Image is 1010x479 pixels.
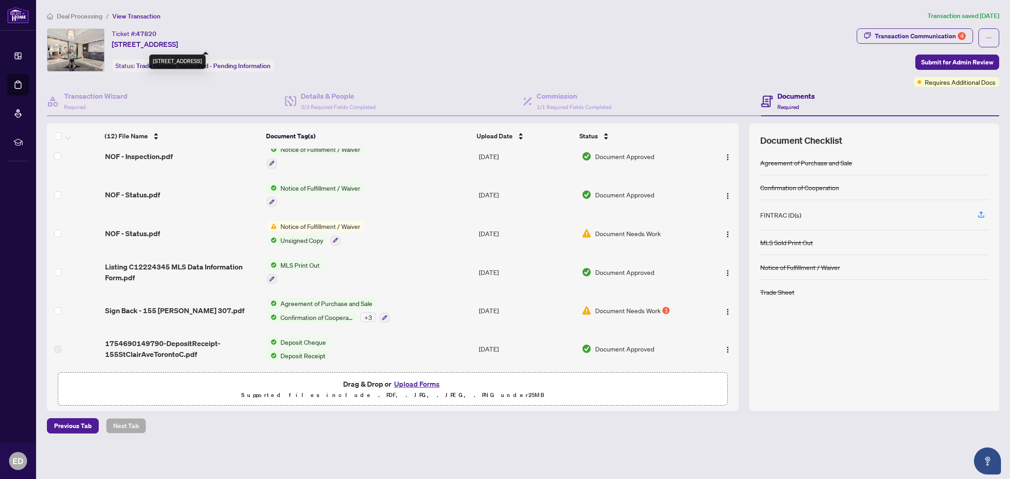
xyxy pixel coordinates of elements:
div: + 3 [360,312,376,322]
span: Upload Date [477,131,513,141]
div: Transaction Communication [875,29,966,43]
span: Confirmation of Cooperation [277,312,357,322]
img: Status Icon [267,298,277,308]
img: Status Icon [267,221,277,231]
span: Document Needs Work [595,228,661,238]
span: Document Approved [595,190,654,200]
span: Required [64,104,86,110]
span: [STREET_ADDRESS] [112,39,178,50]
li: / [106,11,109,21]
img: Document Status [582,190,592,200]
span: home [47,13,53,19]
h4: Details & People [301,91,376,101]
h4: Transaction Wizard [64,91,128,101]
img: Logo [724,269,731,277]
button: Transaction Communication4 [857,28,973,44]
span: (12) File Name [105,131,148,141]
span: Required [777,104,799,110]
div: 4 [958,32,966,40]
span: Drag & Drop or [343,378,442,390]
div: FINTRAC ID(s) [760,210,801,220]
button: Upload Forms [391,378,442,390]
button: Submit for Admin Review [915,55,999,70]
span: Document Checklist [760,134,842,147]
span: Trade Number Generated - Pending Information [136,62,271,70]
button: Status IconMLS Print Out [267,260,323,284]
td: [DATE] [475,176,578,214]
span: Requires Additional Docs [925,77,996,87]
div: Confirmation of Cooperation [760,182,839,192]
span: Agreement of Purchase and Sale [277,298,376,308]
img: Status Icon [267,183,277,193]
img: Status Icon [267,337,277,347]
img: Logo [724,154,731,161]
button: Logo [721,226,735,241]
button: Open asap [974,447,1001,474]
span: NOF - Inspection.pdf [105,151,173,162]
img: Status Icon [267,144,277,154]
span: Sign Back - 155 [PERSON_NAME] 307.pdf [105,305,244,316]
button: Status IconNotice of Fulfillment / Waiver [267,144,364,169]
span: NOF - Status.pdf [105,228,160,239]
span: Deal Processing [57,12,102,20]
div: 1 [662,307,670,314]
button: Previous Tab [47,418,99,433]
span: ED [13,455,23,467]
img: Logo [724,346,731,353]
img: Document Status [582,344,592,354]
span: Document Approved [595,344,654,354]
span: NOF - Status.pdf [105,189,160,200]
img: Document Status [582,306,592,315]
button: Next Tab [106,418,146,433]
img: Status Icon [267,235,277,245]
div: Agreement of Purchase and Sale [760,158,852,168]
img: Status Icon [267,312,277,322]
button: Status IconNotice of Fulfillment / WaiverStatus IconUnsigned Copy [267,221,364,246]
td: [DATE] [475,330,578,368]
div: Ticket #: [112,28,156,39]
span: 3/3 Required Fields Completed [301,104,376,110]
div: Notice of Fulfillment / Waiver [760,262,840,272]
div: Trade Sheet [760,287,794,297]
span: 47820 [136,30,156,38]
span: 1754690149790-DepositReceipt-155StClairAveTorontoC.pdf [105,338,260,360]
span: 1/1 Required Fields Completed [537,104,611,110]
span: Document Needs Work [595,306,661,315]
td: [DATE] [475,253,578,292]
span: Submit for Admin Review [921,55,993,69]
img: Document Status [582,151,592,161]
h4: Documents [777,91,815,101]
div: [STREET_ADDRESS] [149,55,206,69]
button: Logo [721,187,735,202]
span: Unsigned Copy [277,235,327,245]
img: Document Status [582,228,592,238]
button: Logo [721,303,735,318]
span: Status [579,131,598,141]
img: Logo [724,192,731,200]
h4: Commission [537,91,611,101]
span: Deposit Receipt [277,351,329,360]
img: Status Icon [267,351,277,360]
th: Upload Date [473,123,576,149]
button: Status IconAgreement of Purchase and SaleStatus IconConfirmation of Cooperation+3 [267,298,390,323]
th: Status [576,123,701,149]
img: IMG-C12224345_1.jpg [47,29,104,71]
img: Logo [724,308,731,315]
img: Document Status [582,267,592,277]
button: Logo [721,149,735,164]
img: Status Icon [267,260,277,270]
img: Logo [724,231,731,238]
span: Previous Tab [54,419,92,433]
span: ellipsis [986,35,992,41]
p: Supported files include .PDF, .JPG, .JPEG, .PNG under 25 MB [64,390,722,401]
button: Status IconNotice of Fulfillment / Waiver [267,183,364,207]
td: [DATE] [475,137,578,176]
td: [DATE] [475,214,578,253]
span: Document Approved [595,151,654,161]
div: MLS Sold Print Out [760,237,813,247]
th: (12) File Name [101,123,262,149]
span: Notice of Fulfillment / Waiver [277,183,364,193]
td: [DATE] [475,291,578,330]
img: logo [7,7,29,23]
th: Document Tag(s) [262,123,473,149]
